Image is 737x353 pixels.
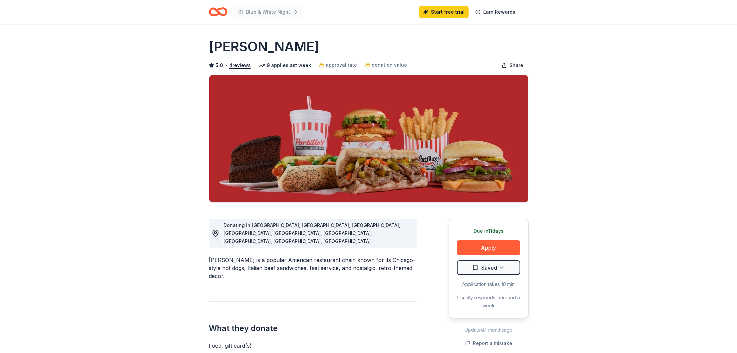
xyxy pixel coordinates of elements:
[465,339,512,347] button: Report a mistake
[457,280,520,288] div: Application takes 10 min
[372,61,407,69] span: donation value
[229,61,251,69] button: 4reviews
[319,61,357,69] a: approval rate
[457,240,520,255] button: Apply
[259,61,311,69] div: 9 applies last week
[225,63,227,68] span: •
[481,263,497,272] span: Saved
[209,75,528,202] img: Image for Portillo's
[510,61,523,69] span: Share
[223,222,400,244] span: Donating in [GEOGRAPHIC_DATA], [GEOGRAPHIC_DATA], [GEOGRAPHIC_DATA], [GEOGRAPHIC_DATA], [GEOGRAPH...
[209,342,417,350] div: Food, gift card(s)
[209,323,417,334] h2: What they donate
[419,6,469,18] a: Start free trial
[365,61,407,69] a: donation value
[457,260,520,275] button: Saved
[326,61,357,69] span: approval rate
[215,61,223,69] span: 5.0
[449,326,529,334] div: Updated 4 months ago
[457,294,520,310] div: Usually responds in around a week
[457,227,520,235] div: Due in 11 days
[471,6,519,18] a: Earn Rewards
[209,37,319,56] h1: [PERSON_NAME]
[233,5,303,19] button: Blue & White Night
[209,256,417,280] div: [PERSON_NAME] is a popular American restaurant chain known for its Chicago-style hot dogs, Italia...
[209,4,227,20] a: Home
[496,59,529,72] button: Share
[246,8,290,16] span: Blue & White Night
